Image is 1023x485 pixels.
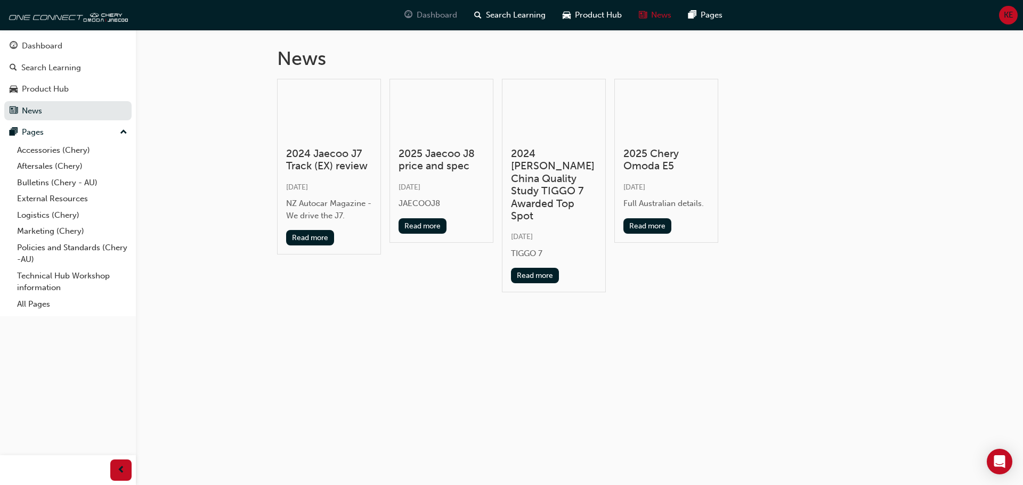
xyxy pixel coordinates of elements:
button: KE [999,6,1018,24]
span: News [651,9,671,21]
a: All Pages [13,296,132,313]
a: 2024 Jaecoo J7 Track (EX) review[DATE]NZ Autocar Magazine - We drive the J7.Read more [277,79,381,255]
div: JAECOOJ8 [399,198,484,210]
span: Search Learning [486,9,546,21]
a: External Resources [13,191,132,207]
span: search-icon [474,9,482,22]
a: pages-iconPages [680,4,731,26]
span: [DATE] [511,232,533,241]
a: Product Hub [4,79,132,99]
a: 2025 Jaecoo J8 price and spec[DATE]JAECOOJ8Read more [389,79,493,243]
span: guage-icon [404,9,412,22]
a: Technical Hub Workshop information [13,268,132,296]
button: Pages [4,122,132,142]
a: news-iconNews [630,4,680,26]
h3: 2024 Jaecoo J7 Track (EX) review [286,147,372,172]
span: guage-icon [10,42,18,51]
div: TIGGO 7 [511,248,597,260]
span: Dashboard [417,9,457,21]
a: Marketing (Chery) [13,223,132,240]
div: Full Australian details. [623,198,709,210]
a: Policies and Standards (Chery -AU) [13,240,132,268]
h3: 2025 Jaecoo J8 price and spec [399,147,484,172]
button: Read more [399,218,447,234]
div: Search Learning [21,62,81,74]
span: pages-icon [10,128,18,137]
a: 2024 [PERSON_NAME] China Quality Study TIGGO 7 Awarded Top Spot[DATE]TIGGO 7Read more [502,79,606,293]
span: car-icon [563,9,571,22]
a: Accessories (Chery) [13,142,132,159]
span: news-icon [10,106,18,116]
div: Open Intercom Messenger [987,449,1012,474]
span: news-icon [639,9,647,22]
h3: 2024 [PERSON_NAME] China Quality Study TIGGO 7 Awarded Top Spot [511,147,597,222]
span: prev-icon [117,464,125,477]
img: oneconnect [5,4,128,26]
button: DashboardSearch LearningProduct HubNews [4,34,132,122]
button: Read more [286,230,335,245]
a: Logistics (Chery) [13,207,132,224]
div: Product Hub [22,83,69,95]
a: guage-iconDashboard [396,4,466,26]
span: [DATE] [286,183,308,192]
a: News [4,101,132,121]
a: Search Learning [4,58,132,78]
div: Pages [22,126,44,138]
h1: News [277,47,882,70]
a: Dashboard [4,36,132,56]
div: NZ Autocar Magazine - We drive the J7. [286,198,372,221]
button: Read more [623,218,672,234]
span: pages-icon [688,9,696,22]
span: [DATE] [623,183,645,192]
span: car-icon [10,85,18,94]
a: 2025 Chery Omoda E5[DATE]Full Australian details.Read more [614,79,718,243]
a: Aftersales (Chery) [13,158,132,175]
button: Read more [511,268,559,283]
span: up-icon [120,126,127,139]
span: [DATE] [399,183,420,192]
a: Bulletins (Chery - AU) [13,175,132,191]
span: KE [1004,9,1013,21]
a: search-iconSearch Learning [466,4,554,26]
h3: 2025 Chery Omoda E5 [623,147,709,172]
a: car-iconProduct Hub [554,4,630,26]
span: Pages [701,9,722,21]
span: search-icon [10,63,17,73]
span: Product Hub [575,9,622,21]
div: Dashboard [22,40,62,52]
